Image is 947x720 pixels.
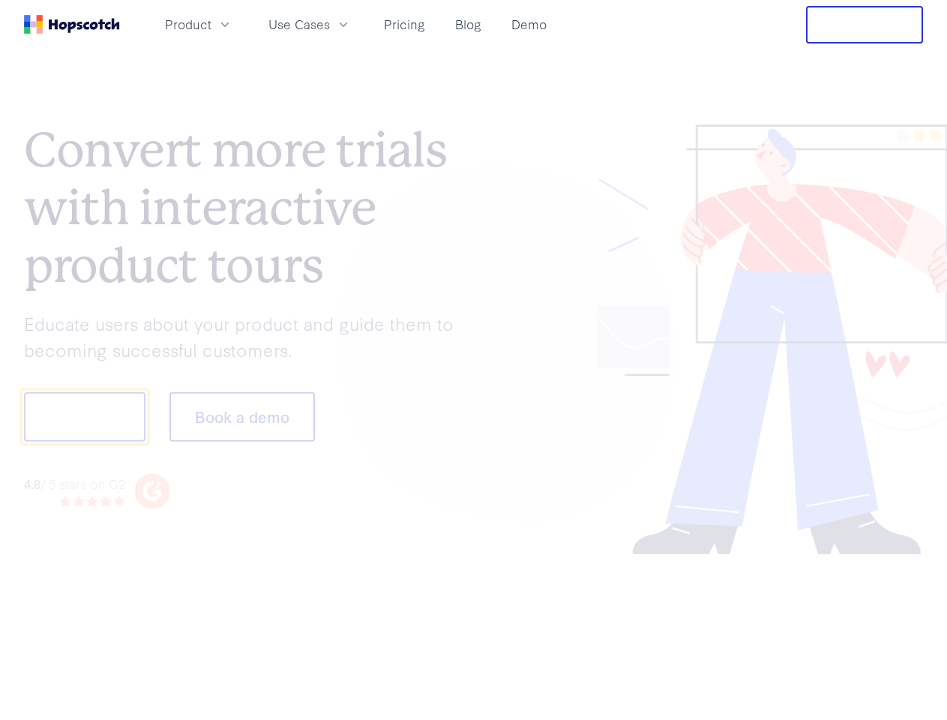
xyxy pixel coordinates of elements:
a: Home [24,15,120,34]
button: Use Cases [259,12,360,37]
div: / 5 stars on G2 [24,474,125,493]
a: Demo [505,12,553,37]
strong: 4.8 [24,474,40,491]
button: Show me! [24,392,145,442]
button: Product [156,12,241,37]
button: Book a demo [169,392,315,442]
h1: Convert more trials with interactive product tours [24,121,474,294]
a: Pricing [378,12,431,37]
button: Free Trial [806,6,923,43]
span: Use Cases [268,15,330,34]
span: Product [165,15,211,34]
a: Blog [449,12,487,37]
p: Educate users about your product and guide them to becoming successful customers. [24,310,474,362]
